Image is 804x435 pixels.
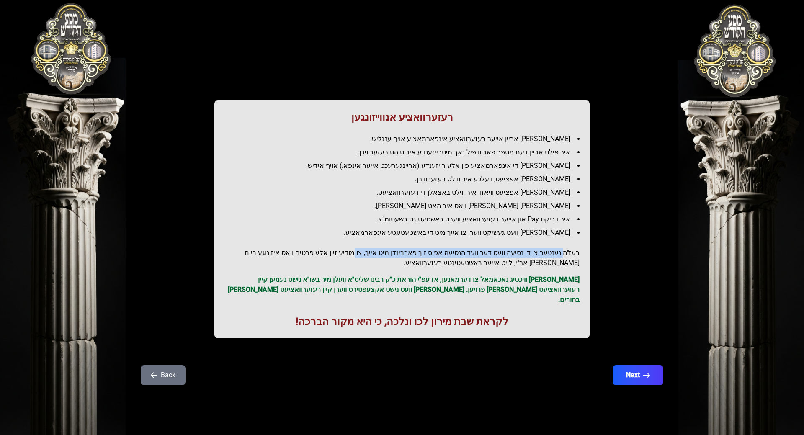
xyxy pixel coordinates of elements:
[231,174,580,184] li: [PERSON_NAME] אפציעס, וועלכע איר ווילט רעזערווירן.
[224,248,580,268] h2: בעז"ה נענטער צו די נסיעה וועט דער וועד הנסיעה אפיס זיך פארבינדן מיט אייך, צו מודיע זיין אלע פרטים...
[231,201,580,211] li: [PERSON_NAME] [PERSON_NAME] וואס איר האט [PERSON_NAME].
[224,315,580,328] h1: לקראת שבת מירון לכו ונלכה, כי היא מקור הברכה!
[231,214,580,224] li: איר דריקט Pay און אייער רעזערוואציע ווערט באשטעטיגט בשעטומ"צ.
[141,365,186,385] button: Back
[224,111,580,124] h1: רעזערוואציע אנווייזונגען
[231,134,580,144] li: [PERSON_NAME] אריין אייער רעזערוואציע אינפארמאציע אויף ענגליש.
[613,365,663,385] button: Next
[231,188,580,198] li: [PERSON_NAME] אפציעס וויאזוי איר ווילט באצאלן די רעזערוואציעס.
[224,275,580,305] p: [PERSON_NAME] וויכטיג נאכאמאל צו דערמאנען, אז עפ"י הוראת כ"ק רבינו שליט"א וועלן מיר בשו"א נישט נע...
[231,228,580,238] li: [PERSON_NAME] וועט געשיקט ווערן צו אייך מיט די באשטעטיגטע אינפארמאציע.
[231,161,580,171] li: [PERSON_NAME] די אינפארמאציע פון אלע רייזענדע (אריינגערעכט אייער אינפא.) אויף אידיש.
[231,147,580,157] li: איר פילט אריין דעם מספר פאר וויפיל נאך מיטרייזענדע איר טוהט רעזערווירן.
